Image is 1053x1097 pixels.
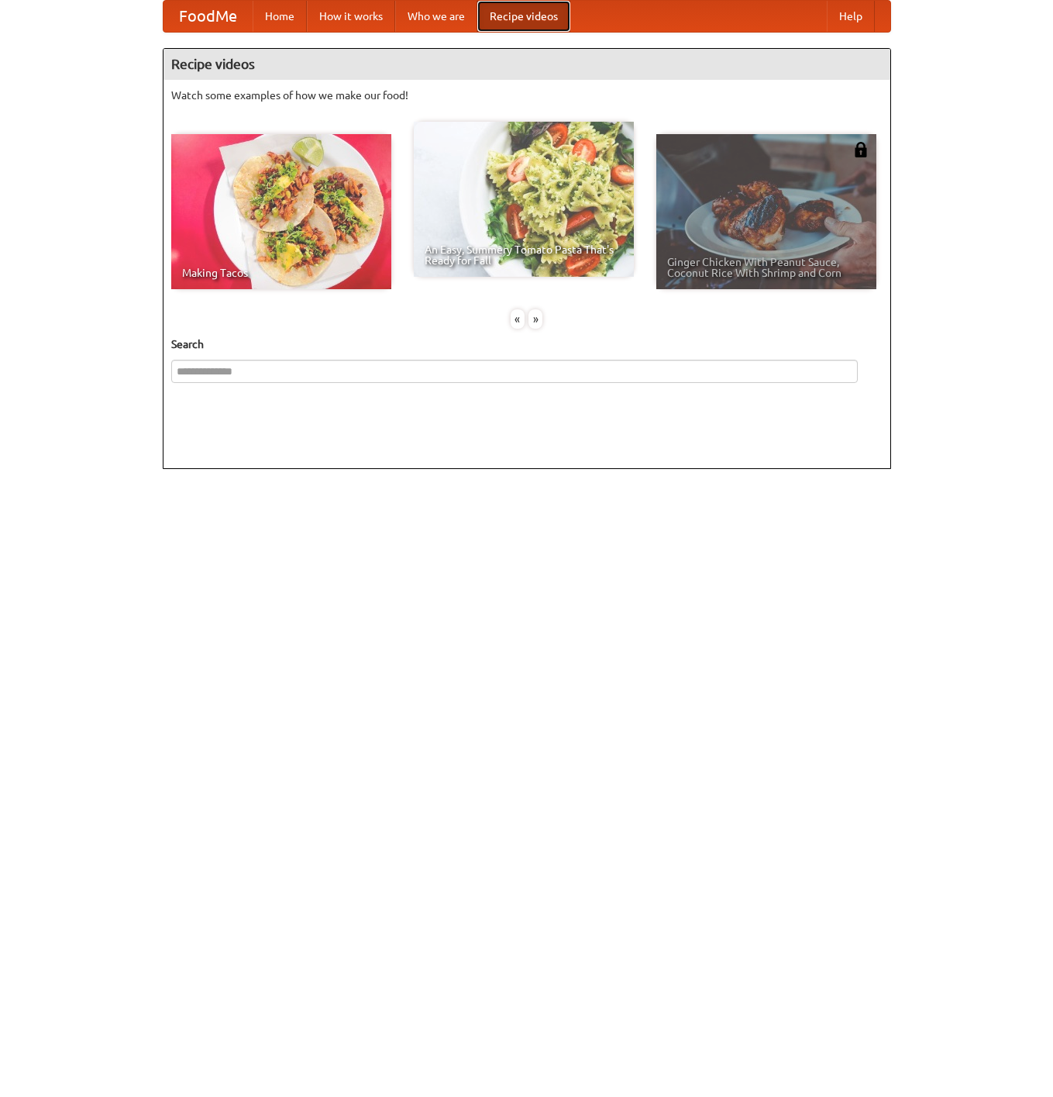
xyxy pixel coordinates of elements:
h4: Recipe videos [163,49,890,80]
a: Home [253,1,307,32]
a: How it works [307,1,395,32]
a: Making Tacos [171,134,391,289]
span: An Easy, Summery Tomato Pasta That's Ready for Fall [425,244,623,266]
p: Watch some examples of how we make our food! [171,88,883,103]
a: FoodMe [163,1,253,32]
a: Help [827,1,875,32]
a: Recipe videos [477,1,570,32]
img: 483408.png [853,142,869,157]
span: Making Tacos [182,267,380,278]
div: » [528,309,542,329]
a: An Easy, Summery Tomato Pasta That's Ready for Fall [414,122,634,277]
a: Who we are [395,1,477,32]
div: « [511,309,525,329]
h5: Search [171,336,883,352]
